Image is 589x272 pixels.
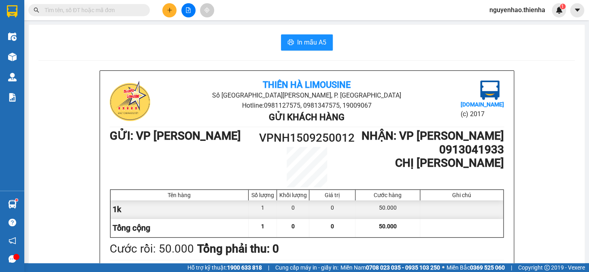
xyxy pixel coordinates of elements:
span: | [511,263,512,272]
li: 16:28[DATE] [391,262,504,270]
img: logo.jpg [10,10,51,51]
img: logo-vxr [7,5,17,17]
div: Giá trị [311,192,353,198]
b: Thiên Hà Limousine [263,80,351,90]
li: Hotline: 0981127575, 0981347575, 19009067 [76,30,338,40]
img: warehouse-icon [8,32,17,41]
span: Cung cấp máy in - giấy in: [275,263,338,272]
span: Miền Nam [340,263,440,272]
b: GỬI : VP [PERSON_NAME] [110,129,241,142]
button: file-add [181,3,196,17]
span: notification [9,237,16,244]
sup: 1 [15,199,18,201]
span: In mẫu A5 [297,37,326,47]
div: 0 [309,200,355,219]
h1: VPNH1509250012 [257,129,356,147]
li: Số [GEOGRAPHIC_DATA][PERSON_NAME], P. [GEOGRAPHIC_DATA] [175,90,438,100]
b: Tổng phải thu: 0 [197,242,279,255]
div: Số lượng [251,192,274,198]
span: Tổng cộng [113,223,150,233]
button: printerIn mẫu A5 [281,34,333,51]
span: aim [204,7,210,13]
span: file-add [185,7,191,13]
img: warehouse-icon [8,73,17,81]
div: Cước hàng [357,192,417,198]
img: solution-icon [8,93,17,102]
h1: CHỊ [PERSON_NAME] [356,156,504,170]
div: Ghi chú [422,192,501,198]
span: Miền Bắc [447,263,505,272]
strong: 1900 633 818 [227,264,262,271]
div: Tên hàng [113,192,247,198]
li: Hotline: 0981127575, 0981347575, 19009067 [175,100,438,110]
span: plus [167,7,172,13]
img: icon-new-feature [555,6,563,14]
span: copyright [544,265,550,270]
button: caret-down [570,3,584,17]
div: 1k [111,200,249,219]
b: Gửi khách hàng [269,112,344,122]
span: printer [287,39,294,47]
b: [DOMAIN_NAME] [460,101,504,108]
span: 1 [261,223,264,229]
span: Hỗ trợ kỹ thuật: [187,263,262,272]
li: (c) 2017 [460,109,504,119]
img: warehouse-icon [8,200,17,208]
h1: 0913041933 [356,143,504,157]
span: message [9,255,16,263]
div: 0 [277,200,309,219]
span: search [34,7,39,13]
div: Cước rồi : 50.000 [110,240,194,258]
button: plus [162,3,176,17]
span: ⚪️ [442,266,444,269]
div: Khối lượng [279,192,307,198]
span: caret-down [574,6,581,14]
strong: 0708 023 035 - 0935 103 250 [366,264,440,271]
span: 50.000 [378,223,396,229]
img: logo.jpg [480,81,500,100]
img: logo.jpg [110,81,150,121]
img: warehouse-icon [8,53,17,61]
strong: 0369 525 060 [470,264,505,271]
span: 0 [331,223,334,229]
span: nguyenhao.thienha [483,5,552,15]
input: Tìm tên, số ĐT hoặc mã đơn [45,6,140,15]
button: aim [200,3,214,17]
div: 50.000 [355,200,420,219]
span: | [268,263,269,272]
div: 1 [249,200,277,219]
sup: 1 [560,4,566,9]
span: question-circle [9,219,16,226]
li: Số [GEOGRAPHIC_DATA][PERSON_NAME], P. [GEOGRAPHIC_DATA] [76,20,338,30]
li: Người gửi hàng xác nhận [126,262,239,270]
span: 1 [561,4,564,9]
b: GỬI : VP [PERSON_NAME] [10,59,141,72]
span: 0 [291,223,295,229]
b: NHẬN : VP [PERSON_NAME] [361,129,504,142]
